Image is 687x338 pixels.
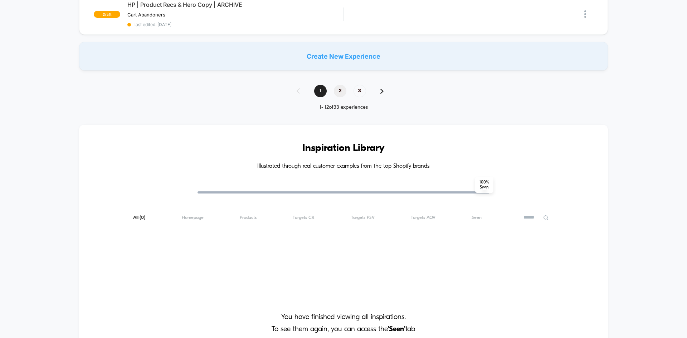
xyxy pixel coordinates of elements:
div: Create New Experience [79,42,608,70]
span: last edited: [DATE] [127,22,343,27]
span: 3 [354,85,366,97]
div: 1 - 12 of 33 experiences [289,104,398,111]
span: Targets AOV [411,215,435,220]
span: All [133,215,145,220]
h3: Inspiration Library [101,143,586,154]
span: 2 [334,85,346,97]
span: 1 [314,85,327,97]
span: Homepage [182,215,204,220]
span: 100 % Seen [475,177,493,193]
img: pagination forward [380,89,384,94]
span: Products [240,215,257,220]
h4: Illustrated through real customer examples from the top Shopify brands [101,163,586,170]
span: Targets CR [293,215,315,220]
b: 'Seen' [388,326,405,333]
h4: You have finished viewing all inspirations. To see them again, you can access the tab [101,311,586,335]
span: draft [94,11,120,18]
span: Seen [472,215,482,220]
span: Targets PSV [351,215,375,220]
span: ( 0 ) [140,215,145,220]
span: Cart Abandoners [127,12,165,18]
img: close [584,10,586,18]
span: HP | Product Recs & Hero Copy | ARCHIVE [127,1,343,8]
